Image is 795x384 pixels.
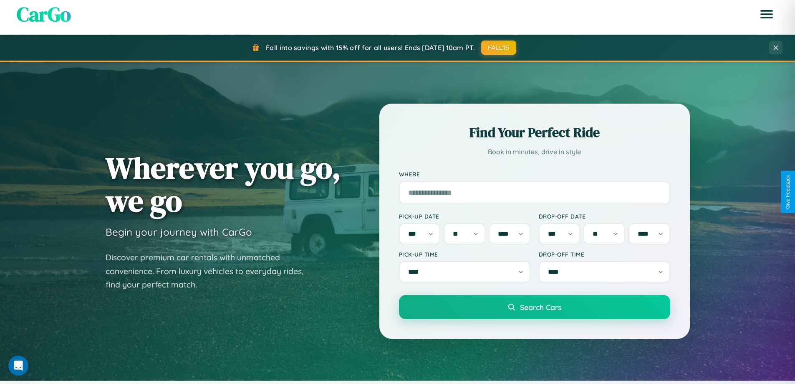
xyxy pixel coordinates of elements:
[785,175,791,209] div: Give Feedback
[106,226,252,238] h3: Begin your journey with CarGo
[755,3,778,26] button: Open menu
[399,146,670,158] p: Book in minutes, drive in style
[481,41,516,55] button: FALL15
[539,251,670,258] label: Drop-off Time
[106,151,341,217] h1: Wherever you go, we go
[8,356,28,376] iframe: Intercom live chat
[266,43,475,52] span: Fall into savings with 15% off for all users! Ends [DATE] 10am PT.
[399,170,670,178] label: Where
[520,303,561,312] span: Search Cars
[399,123,670,142] h2: Find Your Perfect Ride
[539,213,670,220] label: Drop-off Date
[399,213,530,220] label: Pick-up Date
[106,251,314,292] p: Discover premium car rentals with unmatched convenience. From luxury vehicles to everyday rides, ...
[399,251,530,258] label: Pick-up Time
[17,0,71,28] span: CarGo
[399,295,670,319] button: Search Cars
